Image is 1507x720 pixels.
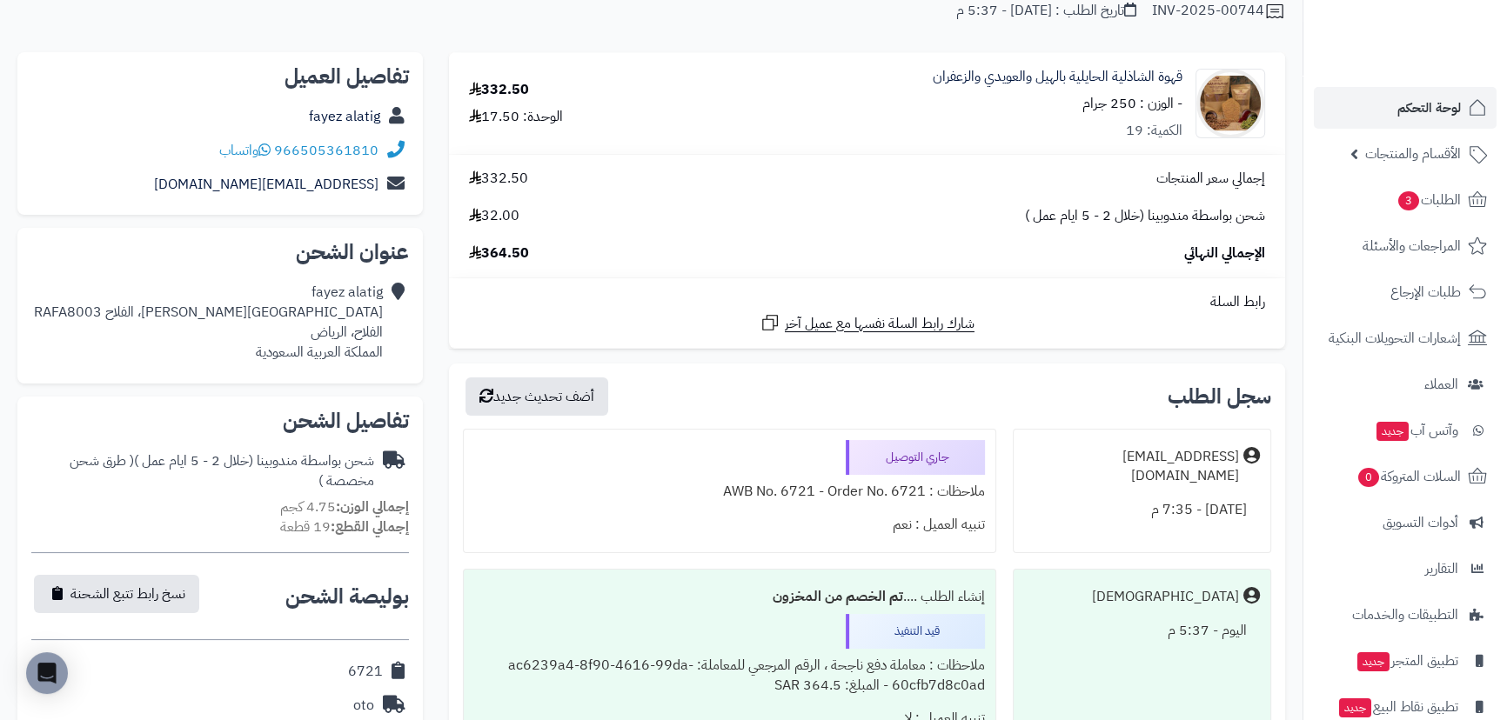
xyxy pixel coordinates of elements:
[1126,121,1182,141] div: الكمية: 19
[1356,649,1458,673] span: تطبيق المتجر
[474,580,985,614] div: إنشاء الطلب ....
[1375,418,1458,443] span: وآتس آب
[1314,87,1497,129] a: لوحة التحكم
[474,649,985,703] div: ملاحظات : معاملة دفع ناجحة ، الرقم المرجعي للمعاملة: ac6239a4-8f90-4616-99da-60cfb7d8c0ad - المبل...
[760,312,975,334] a: شارك رابط السلة نفسها مع عميل آخر
[1383,510,1458,535] span: أدوات التسويق
[1398,191,1419,210] span: 3
[1196,69,1264,138] img: 1704009880-WhatsApp%20Image%202023-12-31%20at%209.42.12%20AM%20(1)-90x90.jpeg
[1337,695,1458,719] span: تطبيق نقاط البيع
[1314,179,1497,221] a: الطلبات3
[846,440,985,475] div: جاري التوصيل
[1314,640,1497,682] a: تطبيق المتجرجديد
[26,652,68,694] div: Open Intercom Messenger
[31,66,409,87] h2: تفاصيل العميل
[1365,142,1461,166] span: الأقسام والمنتجات
[1314,502,1497,543] a: أدوات التسويق
[474,508,985,542] div: تنبيه العميل : نعم
[309,106,380,127] a: fayez alatig
[1389,49,1490,85] img: logo-2.png
[280,497,409,517] small: 4.75 كجم
[1314,456,1497,497] a: السلات المتروكة0
[1082,93,1182,114] small: - الوزن : 250 جرام
[331,517,409,537] strong: إجمالي القطع:
[1092,587,1239,607] div: [DEMOGRAPHIC_DATA]
[1314,271,1497,313] a: طلبات الإرجاع
[773,586,903,607] b: تم الخصم من المخزون
[1390,280,1461,304] span: طلبات الإرجاع
[469,169,528,189] span: 332.50
[469,80,529,100] div: 332.50
[1025,206,1265,226] span: شحن بواسطة مندوبينا (خلال 2 - 5 ايام عمل )
[31,410,409,431] h2: تفاصيل الشحن
[469,243,529,263] span: 364.50
[1356,464,1461,489] span: السلات المتروكة
[469,206,519,226] span: 32.00
[1329,326,1461,350] span: إشعارات التحويلات البنكية
[1314,594,1497,636] a: التطبيقات والخدمات
[1024,614,1260,648] div: اليوم - 5:37 م
[1352,603,1458,627] span: التطبيقات والخدمات
[1314,225,1497,267] a: المراجعات والأسئلة
[469,107,563,127] div: الوحدة: 17.50
[154,174,378,195] a: [EMAIL_ADDRESS][DOMAIN_NAME]
[1156,169,1265,189] span: إجمالي سعر المنتجات
[70,450,374,491] span: ( طرق شحن مخصصة )
[34,575,199,613] button: نسخ رابط تتبع الشحنة
[1396,188,1461,212] span: الطلبات
[785,314,975,334] span: شارك رابط السلة نفسها مع عميل آخر
[31,451,374,491] div: شحن بواسطة مندوبينا (خلال 2 - 5 ايام عمل )
[1184,243,1265,263] span: الإجمالي النهائي
[1397,96,1461,120] span: لوحة التحكم
[280,517,409,537] small: 19 قطعة
[285,586,409,607] h2: بوليصة الشحن
[1314,363,1497,405] a: العملاء
[846,614,985,649] div: قيد التنفيذ
[34,283,383,362] div: fayez alatig [GEOGRAPHIC_DATA][PERSON_NAME]، الفلاح RAFA8003 الفلاح، الرياض المملكة العربية السعودية
[274,140,378,161] a: 966505361810
[1314,410,1497,451] a: وآتس آبجديد
[1358,468,1379,487] span: 0
[456,292,1278,312] div: رابط السلة
[70,583,185,604] span: نسخ رابط تتبع الشحنة
[1152,1,1285,22] div: INV-2025-00744
[1314,317,1497,359] a: إشعارات التحويلات البنكية
[1339,698,1371,717] span: جديد
[1024,447,1239,487] div: [EMAIL_ADDRESS][DOMAIN_NAME]
[31,242,409,263] h2: عنوان الشحن
[348,662,383,682] div: 6721
[1314,548,1497,590] a: التقارير
[1363,234,1461,258] span: المراجعات والأسئلة
[933,67,1182,87] a: قهوة الشاذلية الحايلية بالهيل والعويدي والزعفران
[1424,372,1458,397] span: العملاء
[336,497,409,517] strong: إجمالي الوزن:
[465,377,608,416] button: أضف تحديث جديد
[1357,652,1390,671] span: جديد
[956,1,1136,21] div: تاريخ الطلب : [DATE] - 5:37 م
[1024,493,1260,527] div: [DATE] - 7:35 م
[353,696,374,716] div: oto
[1168,386,1271,407] h3: سجل الطلب
[1376,422,1409,441] span: جديد
[1425,557,1458,581] span: التقارير
[219,140,271,161] a: واتساب
[474,475,985,509] div: ملاحظات : AWB No. 6721 - Order No. 6721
